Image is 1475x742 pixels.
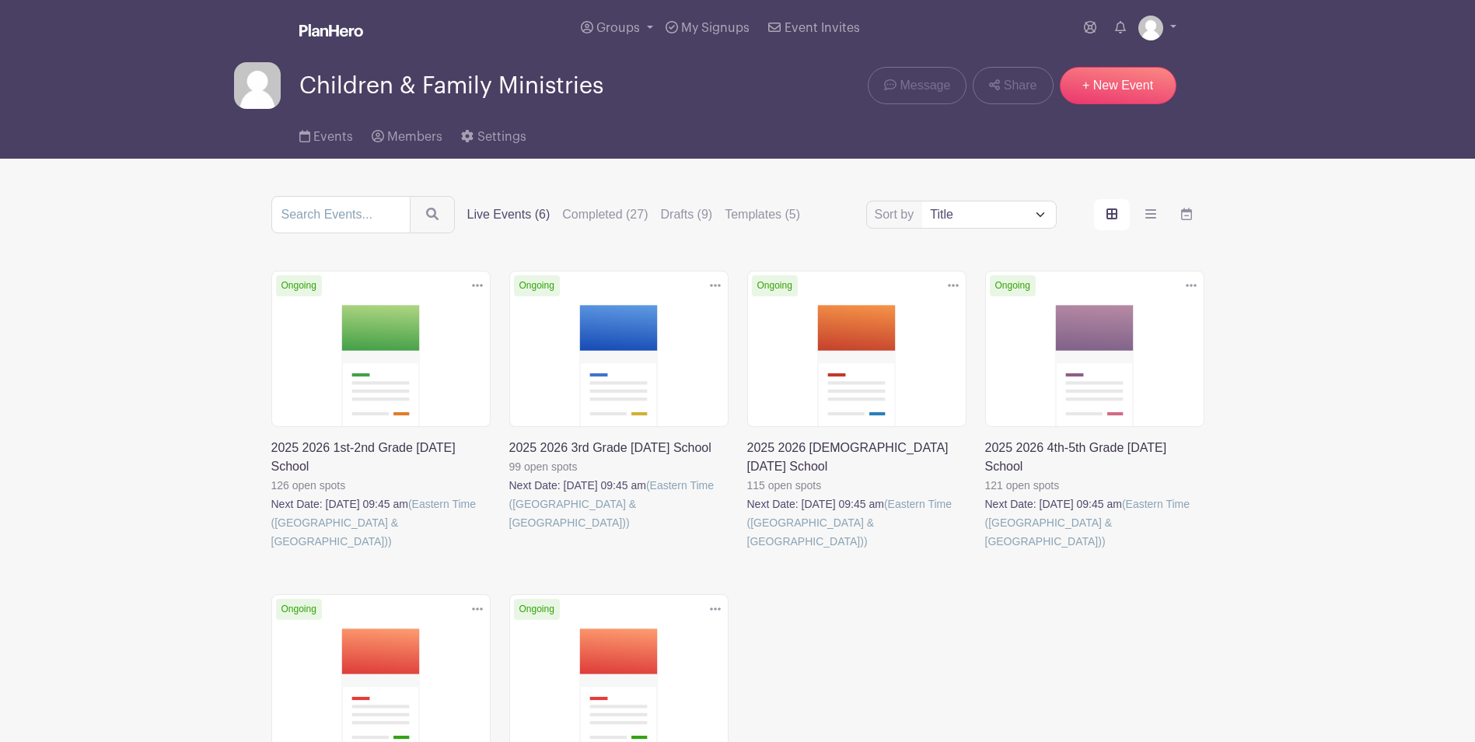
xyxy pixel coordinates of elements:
div: order and view [1094,199,1204,230]
span: Settings [477,131,526,143]
span: Groups [596,22,640,34]
a: Settings [461,109,526,159]
a: Message [868,67,966,104]
span: My Signups [681,22,750,34]
span: Share [1004,76,1037,95]
a: Members [372,109,442,159]
label: Sort by [875,205,919,224]
label: Live Events (6) [467,205,551,224]
label: Completed (27) [562,205,648,224]
div: filters [467,205,801,224]
span: Message [900,76,950,95]
span: Events [313,131,353,143]
a: Share [973,67,1053,104]
a: Events [299,109,353,159]
span: Event Invites [785,22,860,34]
a: + New Event [1060,67,1176,104]
span: Children & Family Ministries [299,73,603,99]
span: Members [387,131,442,143]
label: Drafts (9) [661,205,713,224]
img: logo_white-6c42ec7e38ccf1d336a20a19083b03d10ae64f83f12c07503d8b9e83406b4c7d.svg [299,24,363,37]
input: Search Events... [271,196,411,233]
img: default-ce2991bfa6775e67f084385cd625a349d9dcbb7a52a09fb2fda1e96e2d18dcdb.png [234,62,281,109]
img: default-ce2991bfa6775e67f084385cd625a349d9dcbb7a52a09fb2fda1e96e2d18dcdb.png [1138,16,1163,40]
label: Templates (5) [725,205,800,224]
